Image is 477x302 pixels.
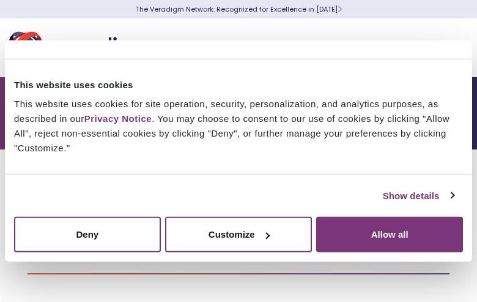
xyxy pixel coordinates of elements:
span: Learn More [338,4,342,14]
button: Deny [14,217,161,252]
img: Veradigm logo [9,28,156,68]
div: This website uses cookies [14,77,463,92]
button: Allow all [316,217,463,252]
a: Privacy Notice [84,113,152,124]
button: Customize [165,217,312,252]
button: Toggle Navigation Menu [440,32,459,64]
div: This website uses cookies for site operation, security, personalization, and analytics purposes, ... [14,97,463,156]
a: The Veradigm Network: Recognized for Excellence in [DATE]Learn More [136,4,342,14]
a: Show details [383,188,454,203]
